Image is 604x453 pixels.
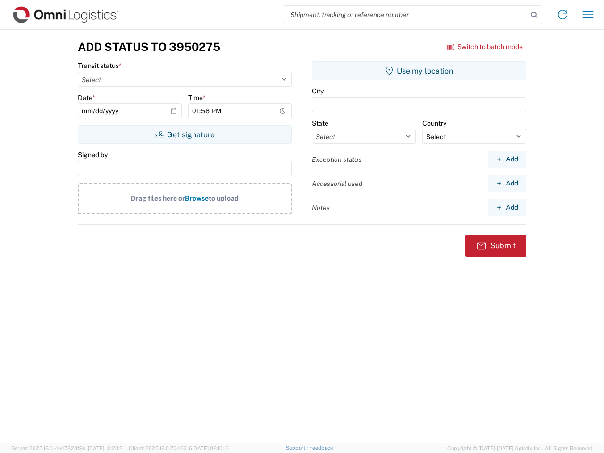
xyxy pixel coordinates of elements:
[312,87,324,95] label: City
[11,445,125,451] span: Server: 2025.18.0-4e47823f9d1
[312,155,361,164] label: Exception status
[283,6,528,24] input: Shipment, tracking or reference number
[286,445,310,451] a: Support
[488,199,526,216] button: Add
[209,194,239,202] span: to upload
[78,61,122,70] label: Transit status
[446,39,523,55] button: Switch to batch mode
[312,61,526,80] button: Use my location
[465,235,526,257] button: Submit
[422,119,446,127] label: Country
[488,151,526,168] button: Add
[447,444,593,453] span: Copyright © [DATE]-[DATE] Agistix Inc., All Rights Reserved
[131,194,185,202] span: Drag files here or
[312,119,328,127] label: State
[188,93,206,102] label: Time
[78,151,108,159] label: Signed by
[78,40,220,54] h3: Add Status to 3950275
[88,445,125,451] span: [DATE] 10:23:21
[78,125,292,144] button: Get signature
[185,194,209,202] span: Browse
[78,93,95,102] label: Date
[488,175,526,192] button: Add
[312,179,362,188] label: Accessorial used
[312,203,330,212] label: Notes
[192,445,229,451] span: [DATE] 08:10:16
[129,445,229,451] span: Client: 2025.18.0-7346316
[309,445,333,451] a: Feedback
